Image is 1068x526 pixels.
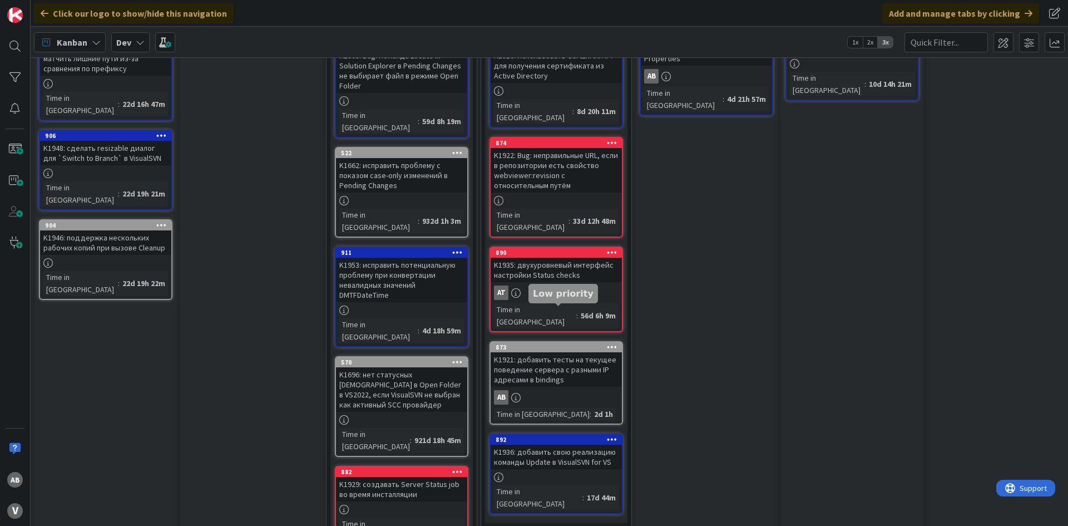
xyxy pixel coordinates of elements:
div: Time in [GEOGRAPHIC_DATA] [339,318,418,343]
div: Add and manage tabs by clicking [882,3,1039,23]
div: K1696: нет статусных [DEMOGRAPHIC_DATA] в Open Folder в VS2022, если VisualSVN не выбран как акти... [336,367,467,412]
div: Time in [GEOGRAPHIC_DATA] [339,109,418,134]
div: 932d 1h 3m [419,215,464,227]
span: 3x [878,37,893,48]
div: 906 [40,131,171,141]
div: Time in [GEOGRAPHIC_DATA] [43,271,118,296]
div: Time in [GEOGRAPHIC_DATA] [494,209,568,233]
div: AB [641,69,772,83]
input: Quick Filter... [904,32,988,52]
div: 892K1936: добавить свою реализацию команды Update в VisualSVN for VS [491,435,622,469]
div: K1921: добавить тесты на текущее поведение сервера с разными IP адресами в bindings [491,352,622,387]
div: 570 [341,358,467,366]
a: K1908: Bug: Команда Locate in Solution Explorer в Pending Changes не выбирает файл в режиме Open ... [335,37,468,138]
div: 904 [45,222,171,229]
div: AB [494,390,508,405]
span: : [418,325,419,337]
div: 570 [336,357,467,367]
div: Time in [GEOGRAPHIC_DATA] [494,303,576,328]
div: 890 [491,248,622,258]
span: : [576,309,578,322]
div: 892 [491,435,622,445]
div: 890 [496,249,622,257]
div: 22d 19h 21m [120,188,168,200]
div: 873 [496,343,622,351]
div: 873K1921: добавить тесты на текущее поведение сервера с разными IP адресами в bindings [491,342,622,387]
div: 906K1948: сделать resizable диалог для `Switch to Branch` в VisualSVN [40,131,171,165]
div: 890K1935: двухуровневый интерфейс настройки Status checks [491,248,622,282]
a: 911K1953: исправить потенциальную проблему при конвертации невалидных значений DMTFDateTimeTime i... [335,247,468,347]
div: 56d 6h 9m [578,309,619,322]
div: 911 [336,248,467,258]
div: 8d 20h 11m [574,105,619,117]
div: AT [494,286,508,300]
div: K1929: создавать Server Status job во время инсталляции [336,477,467,502]
a: 874K1922: Bug: неправильные URL, если в репозитории есть свойство webviewer:revision с относитель... [489,137,623,238]
div: 906 [45,132,171,140]
span: : [572,105,574,117]
span: Support [23,2,51,15]
div: V [7,503,23,519]
div: 873 [491,342,622,352]
b: Dev [116,37,131,48]
div: 522 [336,148,467,158]
div: 10d 14h 21m [866,78,914,90]
div: Time in [GEOGRAPHIC_DATA] [790,72,864,96]
div: Time in [GEOGRAPHIC_DATA] [43,92,118,116]
div: 17d 44m [584,491,619,504]
img: Visit kanbanzone.com [7,7,23,23]
a: K1949: исправить проблему: указание --filter в командах VisualSVNServerHooks может матчить лишние... [39,10,172,121]
div: 874 [491,138,622,148]
div: 33d 12h 48m [570,215,619,227]
div: AB [644,69,659,83]
span: 1x [848,37,863,48]
div: 4d 21h 57m [724,93,769,105]
span: : [590,408,591,420]
div: 882K1929: создавать Server Status job во время инсталляции [336,467,467,502]
a: 890K1935: двухуровневый интерфейс настройки Status checksATTime in [GEOGRAPHIC_DATA]:56d 6h 9m [489,247,623,332]
div: 522K1662: исправить проблему с показом case-only изменений в Pending Changes [336,148,467,193]
div: Time in [GEOGRAPHIC_DATA] [494,408,590,420]
div: 882 [341,468,467,476]
div: K1910: использовать CertEnroll API для получения сертификата из Active Directory [491,48,622,83]
span: : [418,215,419,227]
a: 892K1936: добавить свою реализацию команды Update в VisualSVN for VSTime in [GEOGRAPHIC_DATA]:17d... [489,434,623,514]
div: Time in [GEOGRAPHIC_DATA] [494,99,572,124]
div: AT [491,286,622,300]
a: 570K1696: нет статусных [DEMOGRAPHIC_DATA] в Open Folder в VS2022, если VisualSVN не выбран как а... [335,356,468,457]
span: : [118,98,120,110]
div: K1935: двухуровневый интерфейс настройки Status checks [491,258,622,282]
div: 882 [336,467,467,477]
div: 22d 16h 47m [120,98,168,110]
a: 906K1948: сделать resizable диалог для `Switch to Branch` в VisualSVNTime in [GEOGRAPHIC_DATA]:22... [39,130,172,210]
div: 904 [40,220,171,230]
div: 22d 19h 22m [120,277,168,289]
a: K1944: шорткат Create outgoing email profile на вкладке Notifications в VisualSVN Server Properti... [640,10,773,116]
a: 873K1921: добавить тесты на текущее поведение сервера с разными IP адресами в bindingsABTime in [... [489,341,623,425]
div: 921d 18h 45m [412,434,464,446]
a: 522K1662: исправить проблему с показом case-only изменений в Pending ChangesTime in [GEOGRAPHIC_D... [335,147,468,238]
span: : [118,188,120,200]
div: K1922: Bug: неправильные URL, если в репозитории есть свойство webviewer:revision с относительным... [491,148,622,193]
div: Time in [GEOGRAPHIC_DATA] [339,209,418,233]
span: : [723,93,724,105]
div: K1662: исправить проблему с показом case-only изменений в Pending Changes [336,158,467,193]
div: Time in [GEOGRAPHIC_DATA] [644,87,723,111]
div: K1953: исправить потенциальную проблему при конвертации невалидных значений DMTFDateTime [336,258,467,302]
div: 911 [341,249,467,257]
div: 874K1922: Bug: неправильные URL, если в репозитории есть свойство webviewer:revision с относитель... [491,138,622,193]
div: AB [7,472,23,488]
span: : [568,215,570,227]
span: Kanban [57,36,87,49]
div: Time in [GEOGRAPHIC_DATA] [339,428,410,453]
div: 570K1696: нет статусных [DEMOGRAPHIC_DATA] в Open Folder в VS2022, если VisualSVN не выбран как а... [336,357,467,412]
h5: Low priority [533,288,594,299]
div: Time in [GEOGRAPHIC_DATA] [494,485,582,510]
span: : [410,434,412,446]
div: K1946: поддержка нескольких рабочих копий при вызове Cleanup [40,230,171,255]
div: K1908: Bug: Команда Locate in Solution Explorer в Pending Changes не выбирает файл в режиме Open ... [336,48,467,93]
div: Time in [GEOGRAPHIC_DATA] [43,181,118,206]
div: 522 [341,149,467,157]
div: K1948: сделать resizable диалог для `Switch to Branch` в VisualSVN [40,141,171,165]
div: 874 [496,139,622,147]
